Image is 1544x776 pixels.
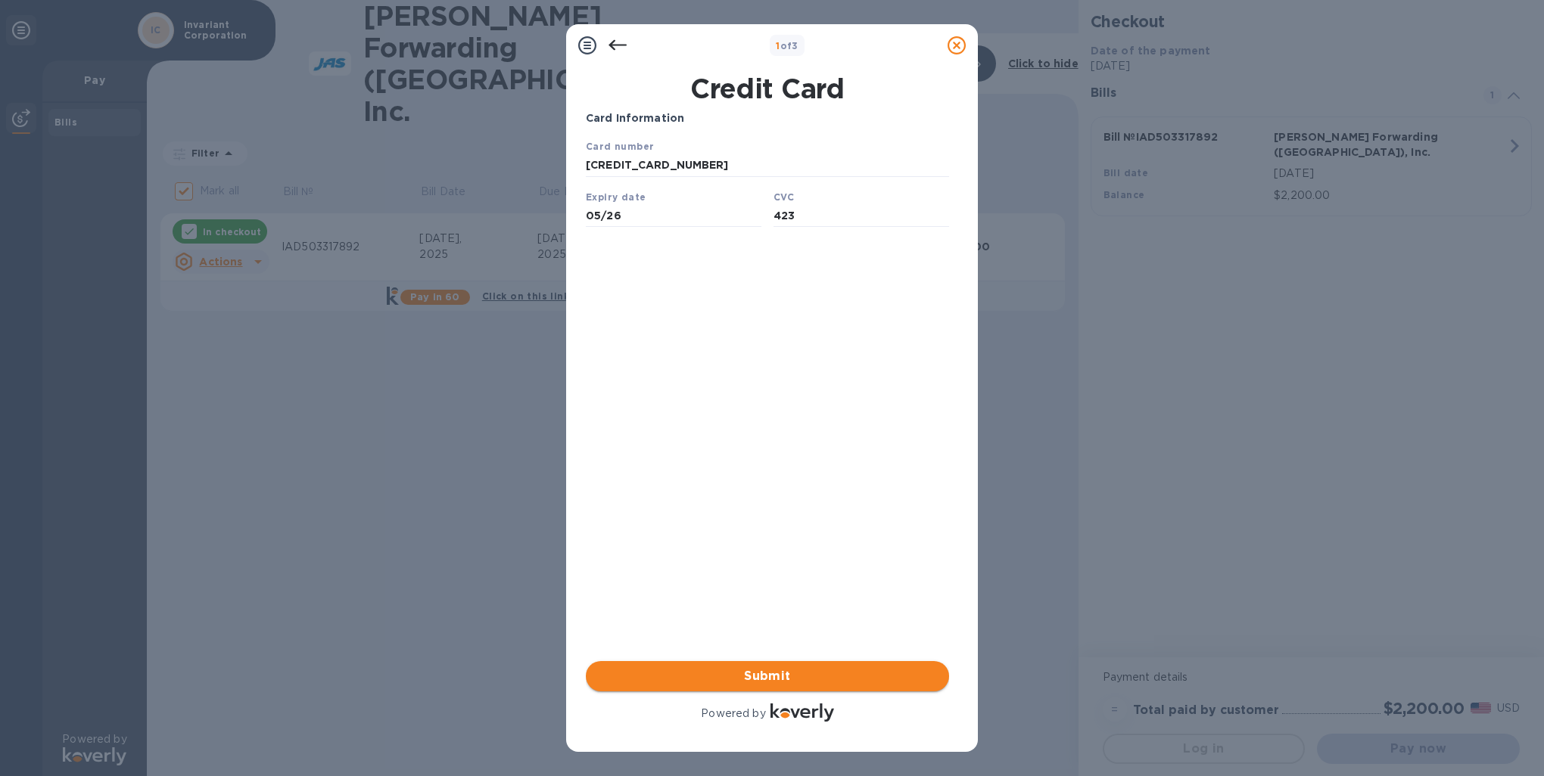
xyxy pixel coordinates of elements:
[586,138,949,231] iframe: Your browser does not support iframes
[776,40,798,51] b: of 3
[580,73,955,104] h1: Credit Card
[701,706,765,722] p: Powered by
[776,40,780,51] span: 1
[586,112,684,124] b: Card Information
[598,667,937,685] span: Submit
[586,661,949,691] button: Submit
[770,703,834,722] img: Logo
